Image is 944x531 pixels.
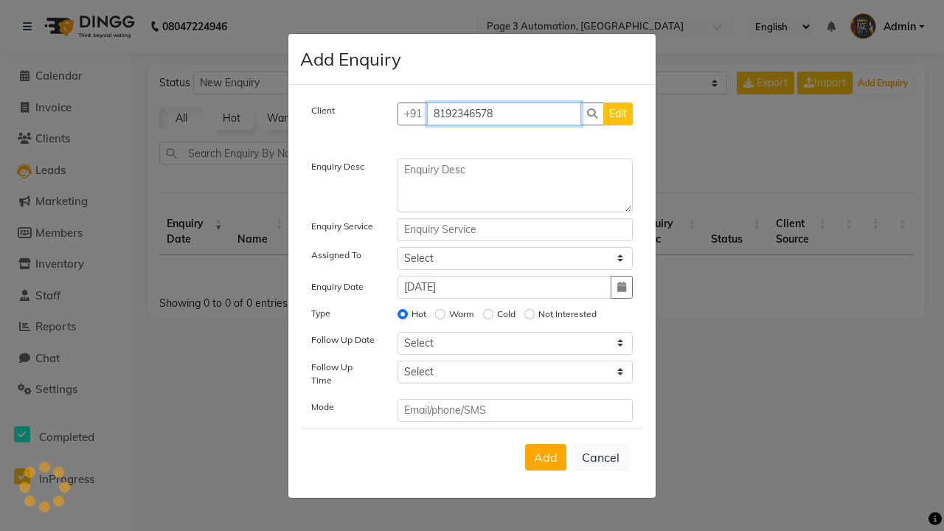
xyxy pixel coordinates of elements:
input: Email/phone/SMS [398,399,634,422]
button: +91 [398,103,428,125]
label: Hot [412,308,426,321]
label: Enquiry Desc [311,160,364,173]
input: Enquiry Service [398,218,634,241]
label: Follow Up Date [311,333,375,347]
span: Add [534,450,558,465]
label: Mode [311,400,334,414]
button: Edit [603,103,633,125]
button: Add [525,444,566,471]
label: Warm [449,308,474,321]
label: Enquiry Service [311,220,373,233]
label: Follow Up Time [311,361,375,387]
label: Enquiry Date [311,280,364,294]
input: Search by Name/Mobile/Email/Code [427,103,582,125]
label: Client [311,104,335,117]
label: Not Interested [538,308,597,321]
h4: Add Enquiry [300,46,401,72]
label: Type [311,307,330,320]
button: Cancel [572,443,629,471]
label: Assigned To [311,249,361,262]
label: Cold [497,308,516,321]
span: Edit [609,107,627,120]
